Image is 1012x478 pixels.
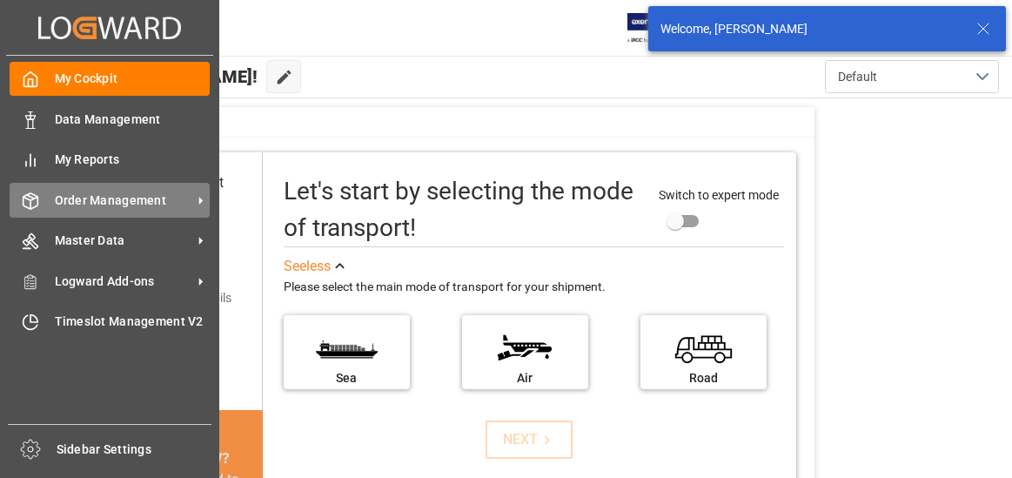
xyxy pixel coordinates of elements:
div: Sea [292,369,401,387]
span: Timeslot Management V2 [55,313,211,331]
div: Add shipping details [123,289,231,307]
a: Data Management [10,102,210,136]
span: My Cockpit [55,70,211,88]
button: NEXT [486,421,573,459]
div: Road [649,369,758,387]
div: Air [471,369,580,387]
a: Timeslot Management V2 [10,305,210,339]
div: Welcome, [PERSON_NAME] [660,20,960,38]
span: Data Management [55,111,211,129]
img: Exertis%20JAM%20-%20Email%20Logo.jpg_1722504956.jpg [627,13,687,44]
div: NEXT [503,429,556,450]
button: open menu [825,60,999,93]
span: Master Data [55,232,192,250]
div: Please select the main mode of transport for your shipment. [284,277,784,298]
span: Order Management [55,192,192,210]
a: My Reports [10,143,210,177]
div: Let's start by selecting the mode of transport! [284,173,641,246]
span: My Reports [55,151,211,169]
span: Switch to expert mode [659,188,779,202]
a: My Cockpit [10,62,210,96]
span: Logward Add-ons [55,273,192,291]
span: Default [838,68,877,86]
div: See less [284,256,331,277]
span: Sidebar Settings [57,441,212,459]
